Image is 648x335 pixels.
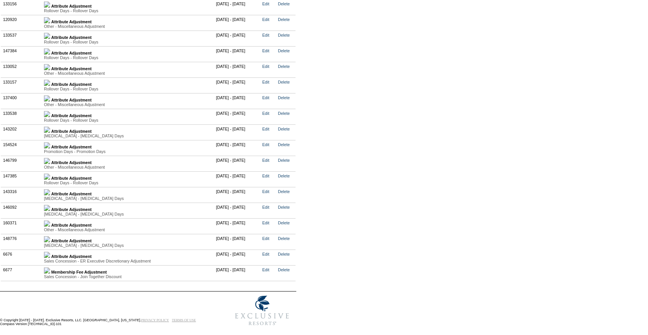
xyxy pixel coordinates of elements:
img: b_plus.gif [44,17,50,23]
a: Delete [278,174,290,178]
b: Attribute Adjustment [51,160,92,165]
div: Sales Concession - Join Together Discount [44,274,212,279]
div: Other - Miscellaneous Adjustment [44,165,212,169]
b: Attribute Adjustment [51,82,92,87]
a: Edit [262,64,269,69]
td: 6677 [1,265,42,281]
td: [DATE] - [DATE] [214,187,260,203]
a: Delete [278,48,290,53]
b: Attribute Adjustment [51,254,92,259]
a: Edit [262,189,269,194]
a: Edit [262,142,269,147]
a: Edit [262,111,269,116]
a: Delete [278,267,290,272]
a: Edit [262,174,269,178]
td: [DATE] - [DATE] [214,218,260,234]
td: 160371 [1,218,42,234]
td: [DATE] - [DATE] [214,62,260,77]
td: 6676 [1,250,42,265]
img: b_plus.gif [44,267,50,274]
div: Rollover Days - Rollover Days [44,40,212,44]
a: Edit [262,2,269,6]
td: [DATE] - [DATE] [214,46,260,62]
td: [DATE] - [DATE] [214,109,260,124]
td: [DATE] - [DATE] [214,93,260,109]
td: [DATE] - [DATE] [214,15,260,31]
img: Exclusive Resorts [228,292,296,330]
div: [MEDICAL_DATA] - [MEDICAL_DATA] Days [44,212,212,216]
a: Delete [278,33,290,37]
td: 143202 [1,124,42,140]
div: [MEDICAL_DATA] - [MEDICAL_DATA] Days [44,243,212,248]
img: b_plus.gif [44,252,50,258]
div: Other - Miscellaneous Adjustment [44,102,212,107]
td: [DATE] - [DATE] [214,250,260,265]
img: b_plus.gif [44,236,50,242]
img: b_plus.gif [44,174,50,180]
div: Rollover Days - Rollover Days [44,87,212,91]
b: Membership Fee Adjustment [51,270,107,274]
a: Delete [278,252,290,256]
a: Edit [262,236,269,241]
img: b_plus.gif [44,80,50,86]
img: b_plus.gif [44,127,50,133]
td: 133052 [1,62,42,77]
b: Attribute Adjustment [51,113,92,118]
img: b_plus.gif [44,158,50,164]
td: 146092 [1,203,42,218]
a: Edit [262,205,269,209]
img: b_plus.gif [44,95,50,101]
img: b_plus.gif [44,221,50,227]
img: b_plus.gif [44,205,50,211]
b: Attribute Adjustment [51,4,92,8]
img: b_plus.gif [44,111,50,117]
b: Attribute Adjustment [51,66,92,71]
div: Other - Miscellaneous Adjustment [44,71,212,76]
a: Edit [262,95,269,100]
a: Edit [262,267,269,272]
a: Delete [278,221,290,225]
a: Delete [278,189,290,194]
a: Delete [278,64,290,69]
td: [DATE] - [DATE] [214,234,260,250]
b: Attribute Adjustment [51,223,92,227]
img: b_plus.gif [44,2,50,8]
td: [DATE] - [DATE] [214,156,260,171]
b: Attribute Adjustment [51,192,92,196]
td: [DATE] - [DATE] [214,31,260,46]
a: Edit [262,33,269,37]
a: Delete [278,142,290,147]
td: [DATE] - [DATE] [214,203,260,218]
img: b_plus.gif [44,142,50,148]
img: b_plus.gif [44,48,50,55]
td: [DATE] - [DATE] [214,171,260,187]
a: Edit [262,127,269,131]
td: 154524 [1,140,42,156]
b: Attribute Adjustment [51,19,92,24]
td: [DATE] - [DATE] [214,124,260,140]
td: 146799 [1,156,42,171]
td: 137400 [1,93,42,109]
div: Rollover Days - Rollover Days [44,55,212,60]
b: Attribute Adjustment [51,98,92,102]
td: [DATE] - [DATE] [214,140,260,156]
div: [MEDICAL_DATA] - [MEDICAL_DATA] Days [44,196,212,201]
a: Delete [278,127,290,131]
a: Delete [278,80,290,84]
a: PRIVACY POLICY [141,318,169,322]
a: Delete [278,236,290,241]
td: 148776 [1,234,42,250]
b: Attribute Adjustment [51,238,92,243]
div: [MEDICAL_DATA] - [MEDICAL_DATA] Days [44,134,212,138]
b: Attribute Adjustment [51,35,92,40]
td: 147384 [1,46,42,62]
td: 147385 [1,171,42,187]
a: Edit [262,80,269,84]
a: Delete [278,17,290,22]
a: Delete [278,95,290,100]
td: 120920 [1,15,42,31]
div: Rollover Days - Rollover Days [44,118,212,122]
div: Sales Concession - ER Executive Discretionary Adjustment [44,259,212,263]
div: Rollover Days - Rollover Days [44,8,212,13]
td: 143316 [1,187,42,203]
